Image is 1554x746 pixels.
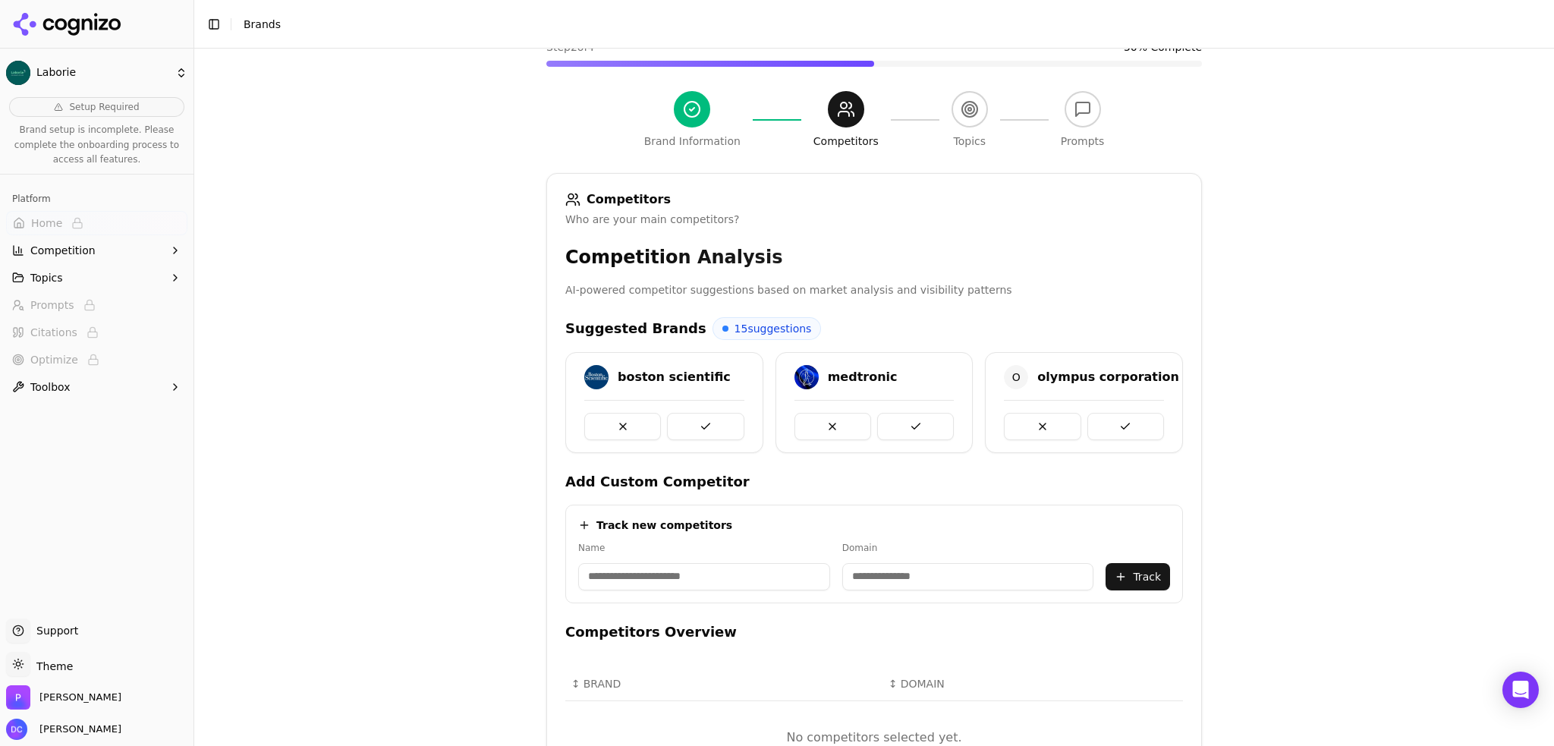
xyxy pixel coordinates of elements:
[9,123,184,168] p: Brand setup is incomplete. Please complete the onboarding process to access all features.
[30,325,77,340] span: Citations
[6,719,121,740] button: Open user button
[6,238,187,263] button: Competition
[584,676,621,691] span: BRAND
[6,685,30,710] img: Perrill
[244,17,281,32] nav: breadcrumb
[6,61,30,85] img: Laborie
[30,379,71,395] span: Toolbox
[618,368,731,386] div: boston scientific
[842,542,1094,554] label: Domain
[565,192,1183,207] div: Competitors
[1502,672,1539,708] div: Open Intercom Messenger
[1106,563,1170,590] button: Track
[644,134,741,149] div: Brand Information
[889,676,1010,691] div: ↕DOMAIN
[882,667,1016,701] th: DOMAIN
[565,318,706,339] h4: Suggested Brands
[6,719,27,740] img: Dan Cole
[6,266,187,290] button: Topics
[794,365,819,389] img: medtronic
[596,518,732,533] h4: Track new competitors
[36,66,169,80] span: Laborie
[30,243,96,258] span: Competition
[1061,134,1105,149] div: Prompts
[571,676,876,691] div: ↕BRAND
[813,134,879,149] div: Competitors
[30,623,78,638] span: Support
[30,352,78,367] span: Optimize
[30,660,73,672] span: Theme
[244,18,281,30] span: Brands
[565,212,1183,227] div: Who are your main competitors?
[735,321,812,336] span: 15 suggestions
[6,187,187,211] div: Platform
[578,542,830,554] label: Name
[565,282,1183,299] p: AI-powered competitor suggestions based on market analysis and visibility patterns
[30,270,63,285] span: Topics
[565,471,1183,493] h4: Add Custom Competitor
[565,622,1183,643] h4: Competitors Overview
[565,245,1183,269] h3: Competition Analysis
[954,134,986,149] div: Topics
[584,365,609,389] img: boston scientific
[565,667,882,701] th: BRAND
[33,722,121,736] span: [PERSON_NAME]
[901,676,945,691] span: DOMAIN
[1004,365,1028,389] span: O
[1037,368,1179,386] div: olympus corporation
[69,101,139,113] span: Setup Required
[39,691,121,704] span: Perrill
[30,297,74,313] span: Prompts
[31,216,62,231] span: Home
[6,375,187,399] button: Toolbox
[828,368,898,386] div: medtronic
[6,685,121,710] button: Open organization switcher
